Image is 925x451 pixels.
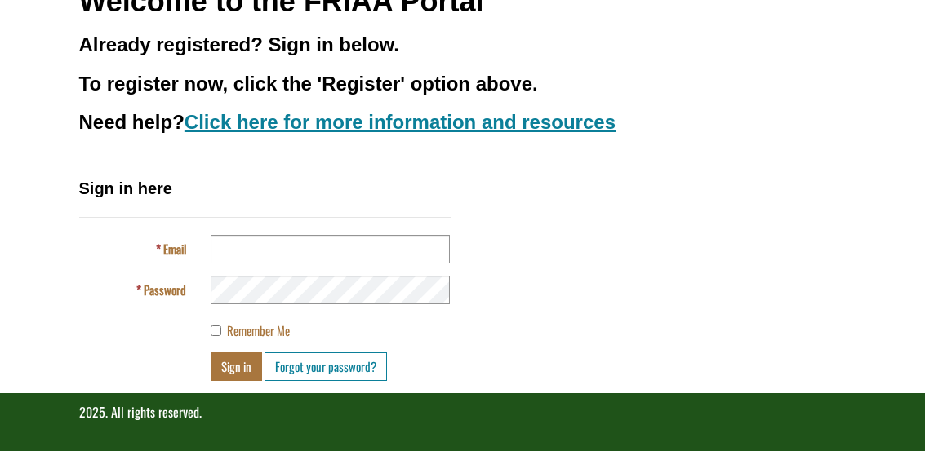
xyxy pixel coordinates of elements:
span: Sign in here [79,179,172,197]
span: . All rights reserved. [105,402,202,422]
span: Remember Me [227,321,290,339]
h3: To register now, click the 'Register' option above. [79,73,847,95]
a: Click here for more information and resources [185,111,616,133]
span: Password [144,281,186,298]
h3: Already registered? Sign in below. [79,34,847,55]
button: Sign in [211,352,262,381]
p: 2025 [79,403,847,422]
a: Forgot your password? [265,352,387,381]
h3: Need help? [79,112,847,133]
span: Email [163,240,186,258]
input: Remember Me [211,325,221,336]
